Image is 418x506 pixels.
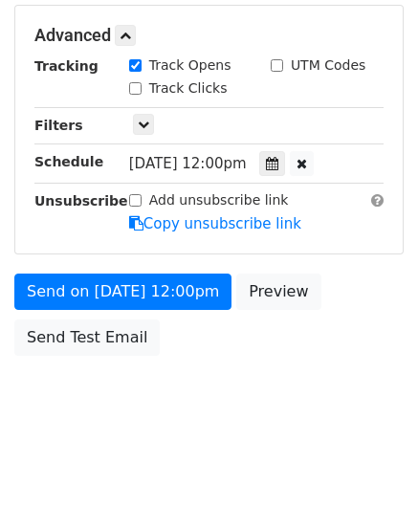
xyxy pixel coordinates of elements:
[129,215,301,232] a: Copy unsubscribe link
[34,193,128,209] strong: Unsubscribe
[14,319,160,356] a: Send Test Email
[34,154,103,169] strong: Schedule
[34,25,384,46] h5: Advanced
[149,55,231,76] label: Track Opens
[34,58,99,74] strong: Tracking
[14,274,231,310] a: Send on [DATE] 12:00pm
[149,78,228,99] label: Track Clicks
[129,155,247,172] span: [DATE] 12:00pm
[322,414,418,506] iframe: Chat Widget
[34,118,83,133] strong: Filters
[291,55,365,76] label: UTM Codes
[236,274,320,310] a: Preview
[149,190,289,210] label: Add unsubscribe link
